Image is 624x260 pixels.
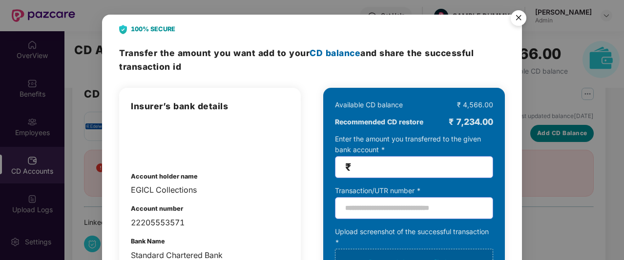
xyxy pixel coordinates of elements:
[131,205,183,212] b: Account number
[505,5,531,32] button: Close
[457,100,493,110] div: ₹ 4,566.00
[131,184,289,196] div: EGICL Collections
[449,115,493,129] div: ₹ 7,234.00
[335,117,423,127] b: Recommended CD restore
[119,25,127,34] img: svg+xml;base64,PHN2ZyB4bWxucz0iaHR0cDovL3d3dy53My5vcmcvMjAwMC9zdmciIHdpZHRoPSIyNCIgaGVpZ2h0PSIyOC...
[345,161,351,173] span: ₹
[131,217,289,229] div: 22205553571
[335,185,493,196] div: Transaction/UTR number *
[131,238,165,245] b: Bank Name
[310,48,360,58] span: CD balance
[131,123,182,157] img: admin-overview
[131,24,175,34] b: 100% SECURE
[335,100,403,110] div: Available CD balance
[335,134,493,178] div: Enter the amount you transferred to the given bank account *
[131,173,198,180] b: Account holder name
[119,46,505,73] h3: Transfer the amount and share the successful transaction id
[214,48,360,58] span: you want add to your
[131,100,289,113] h3: Insurer’s bank details
[505,6,532,33] img: svg+xml;base64,PHN2ZyB4bWxucz0iaHR0cDovL3d3dy53My5vcmcvMjAwMC9zdmciIHdpZHRoPSI1NiIgaGVpZ2h0PSI1Ni...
